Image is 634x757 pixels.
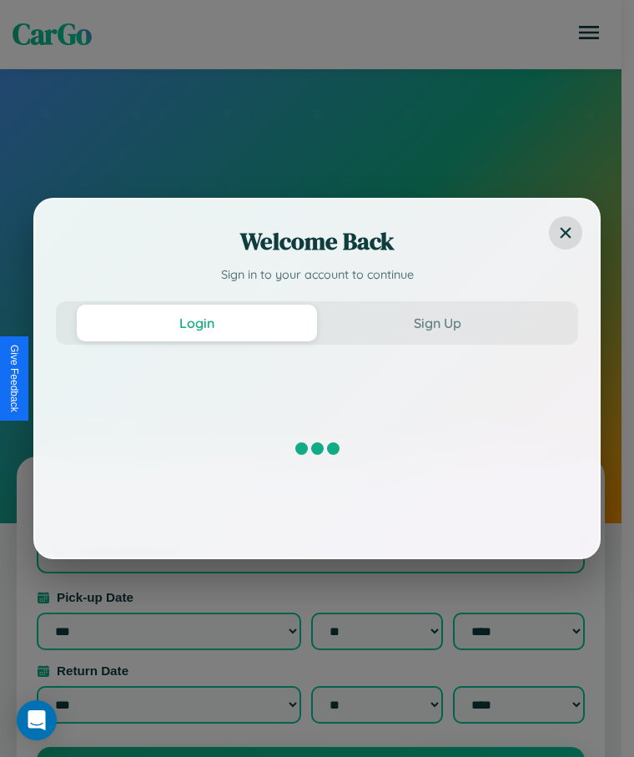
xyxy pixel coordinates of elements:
button: Login [77,305,317,341]
p: Sign in to your account to continue [56,266,578,285]
h2: Welcome Back [56,225,578,258]
div: Open Intercom Messenger [17,700,57,740]
button: Sign Up [317,305,557,341]
div: Give Feedback [8,345,20,412]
